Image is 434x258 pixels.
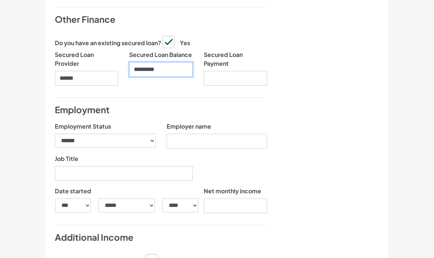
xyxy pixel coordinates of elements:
label: Date started [55,187,91,196]
h4: Additional Income [55,231,267,244]
label: Employment Status [55,122,111,131]
label: Employer name [167,122,211,131]
label: Net monthly income [204,187,261,196]
h4: Employment [55,104,267,116]
label: Secured Loan Provider [55,50,118,68]
label: Job Title [55,154,78,163]
label: Yes [162,36,190,47]
h4: Other Finance [55,13,267,26]
label: Do you have an existing secured loan? [55,39,161,47]
label: Secured Loan Balance [129,50,192,59]
label: Secured Loan Payment [204,50,267,68]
